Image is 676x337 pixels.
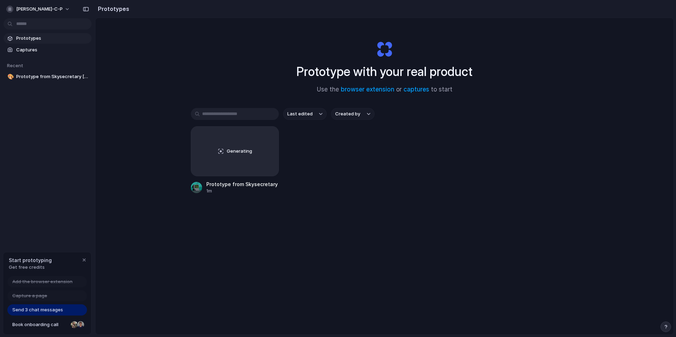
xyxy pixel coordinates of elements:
[7,63,23,68] span: Recent
[4,45,92,55] a: Captures
[4,71,92,82] a: 🎨Prototype from Skysecretary [GEOGRAPHIC_DATA] Software & Marketing
[9,264,52,271] span: Get free credits
[191,126,279,194] a: GeneratingPrototype from Skysecretary [GEOGRAPHIC_DATA] Software & Marketing1m
[9,256,52,264] span: Start prototyping
[6,73,13,80] button: 🎨
[16,46,89,53] span: Captures
[76,320,85,329] div: Christian Iacullo
[16,73,89,80] span: Prototype from Skysecretary [GEOGRAPHIC_DATA] Software & Marketing
[227,148,252,155] span: Generating
[341,86,394,93] a: browser extension
[7,73,12,81] div: 🎨
[12,306,63,313] span: Send 3 chat messages
[4,33,92,44] a: Prototypes
[16,6,63,13] span: [PERSON_NAME]-c-p
[287,110,313,117] span: Last edited
[206,180,279,188] div: Prototype from Skysecretary [GEOGRAPHIC_DATA] Software & Marketing
[70,320,79,329] div: Nicole Kubica
[12,292,47,299] span: Capture a page
[283,108,327,120] button: Last edited
[12,278,73,285] span: Add the browser extension
[4,4,74,15] button: [PERSON_NAME]-c-p
[16,35,89,42] span: Prototypes
[331,108,375,120] button: Created by
[7,319,87,330] a: Book onboarding call
[335,110,360,117] span: Created by
[296,62,472,81] h1: Prototype with your real product
[317,85,452,94] span: Use the or to start
[95,5,129,13] h2: Prototypes
[206,188,279,194] div: 1m
[12,321,68,328] span: Book onboarding call
[403,86,429,93] a: captures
